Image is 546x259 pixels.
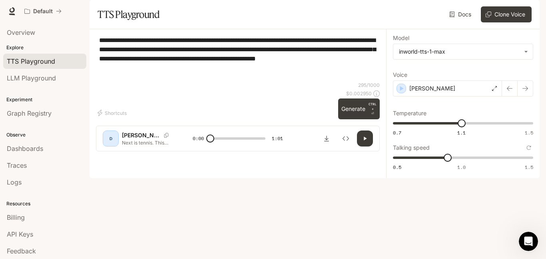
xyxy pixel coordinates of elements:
[104,132,117,145] div: D
[393,44,533,59] div: inworld-tts-1-max
[161,133,172,138] button: Copy Voice ID
[358,82,380,88] p: 295 / 1000
[346,90,372,97] p: $ 0.002950
[122,131,161,139] p: [PERSON_NAME]
[338,131,354,147] button: Inspect
[369,102,377,116] p: ⏎
[319,131,335,147] button: Download audio
[393,110,426,116] p: Temperature
[525,129,533,136] span: 1.5
[524,143,533,152] button: Reset to default
[393,129,401,136] span: 0.7
[96,106,130,119] button: Shortcuts
[457,129,466,136] span: 1.1
[338,98,380,119] button: GenerateCTRL +⏎
[393,164,401,171] span: 0.5
[122,139,173,146] p: Next is tennis. This sport was invented by a man named [PERSON_NAME]. He was born [DEMOGRAPHIC_DA...
[393,35,409,41] p: Model
[457,164,466,171] span: 1.0
[409,84,455,92] p: [PERSON_NAME]
[21,3,65,19] button: All workspaces
[525,164,533,171] span: 1.5
[393,145,430,151] p: Talking speed
[448,6,474,22] a: Docs
[519,232,538,251] iframe: Intercom live chat
[369,102,377,111] p: CTRL +
[393,72,407,78] p: Voice
[98,6,159,22] h1: TTS Playground
[272,135,283,143] span: 1:01
[399,48,520,56] div: inworld-tts-1-max
[33,8,53,15] p: Default
[481,6,532,22] button: Clone Voice
[193,135,204,143] span: 0:00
